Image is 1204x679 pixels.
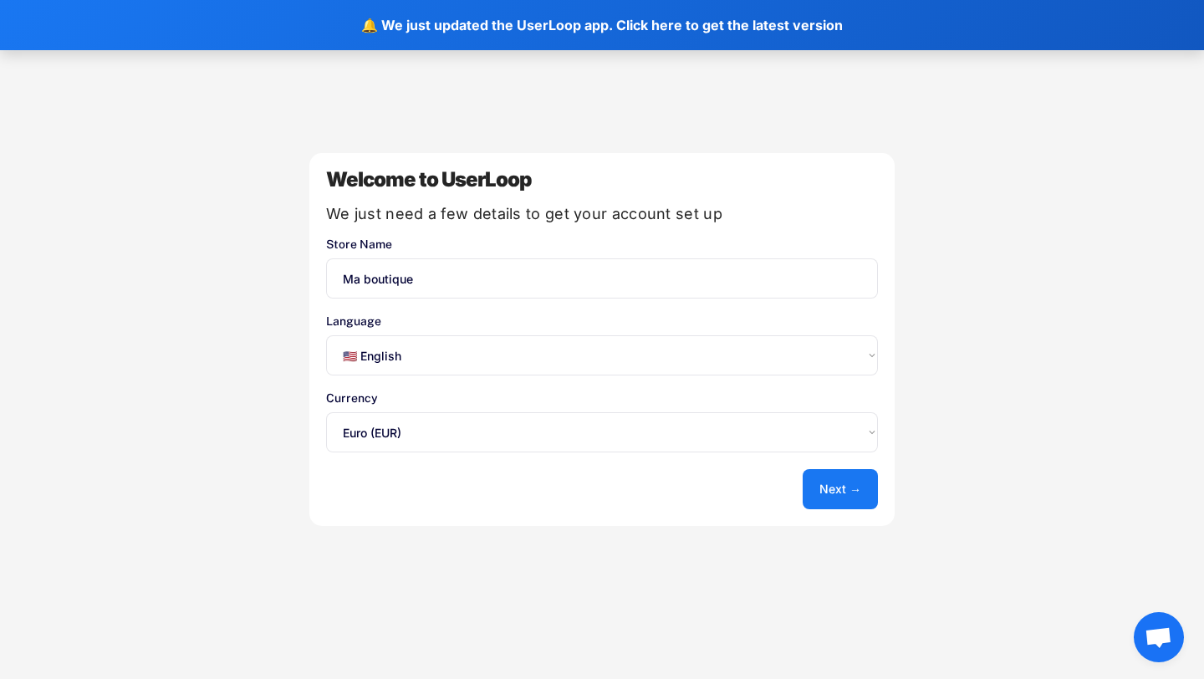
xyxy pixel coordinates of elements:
[326,170,878,190] div: Welcome to UserLoop
[326,315,878,327] div: Language
[1134,612,1184,662] a: Ouvrir le chat
[326,258,878,299] input: You store's name
[326,207,878,222] div: We just need a few details to get your account set up
[326,238,878,250] div: Store Name
[803,469,878,509] button: Next →
[326,392,878,404] div: Currency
